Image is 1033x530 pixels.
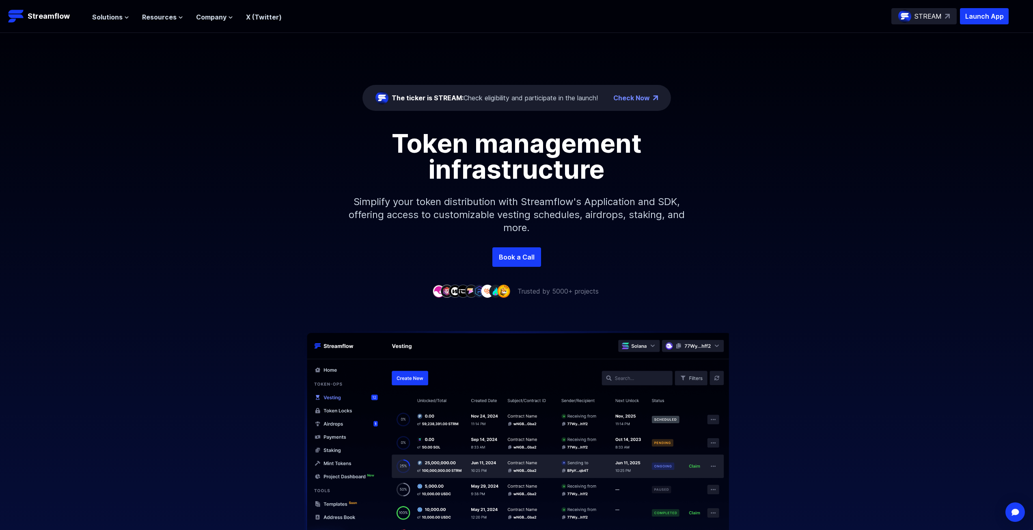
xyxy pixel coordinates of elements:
img: company-6 [473,285,486,297]
span: Company [196,12,226,22]
img: top-right-arrow.svg [945,14,950,19]
button: Launch App [960,8,1009,24]
span: Resources [142,12,177,22]
img: company-3 [449,285,462,297]
p: Trusted by 5000+ projects [518,286,599,296]
a: Streamflow [8,8,84,24]
div: Check eligibility and participate in the launch! [392,93,598,103]
img: company-7 [481,285,494,297]
img: company-1 [432,285,445,297]
img: top-right-arrow.png [653,95,658,100]
div: Open Intercom Messenger [1005,502,1025,522]
img: company-4 [457,285,470,297]
h1: Token management infrastructure [334,130,699,182]
p: STREAM [914,11,942,21]
a: Book a Call [492,247,541,267]
img: Streamflow Logo [8,8,24,24]
img: streamflow-logo-circle.png [898,10,911,23]
a: STREAM [891,8,957,24]
a: X (Twitter) [246,13,282,21]
p: Simplify your token distribution with Streamflow's Application and SDK, offering access to custom... [342,182,691,247]
p: Streamflow [28,11,70,22]
button: Company [196,12,233,22]
span: Solutions [92,12,123,22]
img: company-8 [489,285,502,297]
img: company-5 [465,285,478,297]
button: Solutions [92,12,129,22]
button: Resources [142,12,183,22]
span: The ticker is STREAM: [392,94,464,102]
img: company-2 [440,285,453,297]
a: Check Now [613,93,650,103]
img: company-9 [497,285,510,297]
img: streamflow-logo-circle.png [375,91,388,104]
